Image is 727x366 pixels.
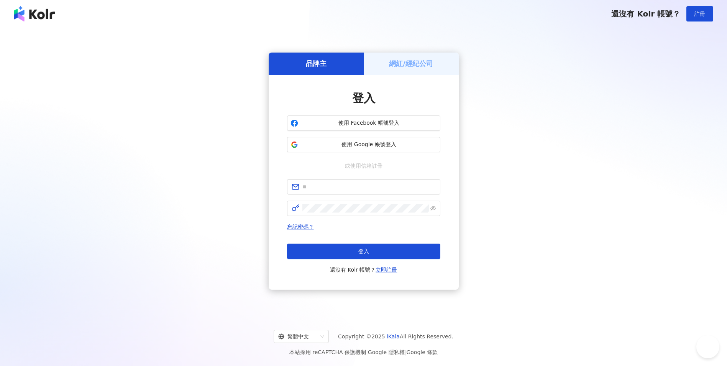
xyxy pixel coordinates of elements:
[358,248,369,254] span: 登入
[352,91,375,105] span: 登入
[366,349,368,355] span: |
[405,349,407,355] span: |
[289,348,438,357] span: 本站採用 reCAPTCHA 保護機制
[694,11,705,17] span: 註冊
[376,267,397,273] a: 立即註冊
[387,333,400,340] a: iKala
[368,349,405,355] a: Google 隱私權
[340,162,388,170] span: 或使用信箱註冊
[278,330,317,343] div: 繁體中文
[338,332,453,341] span: Copyright © 2025 All Rights Reserved.
[306,59,327,68] h5: 品牌主
[14,6,55,21] img: logo
[389,59,433,68] h5: 網紅/經紀公司
[287,224,314,230] a: 忘記密碼？
[406,349,438,355] a: Google 條款
[696,335,719,358] iframe: Help Scout Beacon - Open
[611,9,680,18] span: 還沒有 Kolr 帳號？
[301,141,437,148] span: 使用 Google 帳號登入
[686,6,713,21] button: 註冊
[287,244,440,259] button: 登入
[430,206,436,211] span: eye-invisible
[301,119,437,127] span: 使用 Facebook 帳號登入
[287,115,440,131] button: 使用 Facebook 帳號登入
[287,137,440,152] button: 使用 Google 帳號登入
[330,265,397,274] span: 還沒有 Kolr 帳號？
